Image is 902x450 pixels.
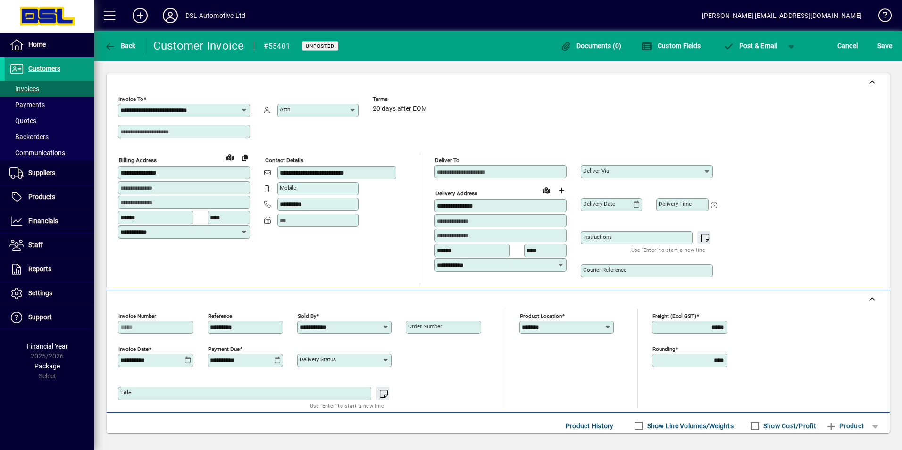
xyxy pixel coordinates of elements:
span: Customers [28,65,60,72]
mat-label: Instructions [583,233,612,240]
button: Copy to Delivery address [237,150,252,165]
span: Financials [28,217,58,225]
span: Settings [28,289,52,297]
span: S [877,42,881,50]
mat-label: Mobile [280,184,296,191]
a: Reports [5,258,94,281]
span: Backorders [9,133,49,141]
a: Support [5,306,94,329]
button: Profile [155,7,185,24]
button: Cancel [835,37,860,54]
span: Unposted [306,43,334,49]
mat-label: Invoice To [118,96,143,102]
a: Communications [5,145,94,161]
span: Products [28,193,55,200]
mat-label: Rounding [652,346,675,352]
span: ave [877,38,892,53]
button: Custom Fields [639,37,703,54]
button: Product History [562,417,618,434]
span: Suppliers [28,169,55,176]
a: Financials [5,209,94,233]
button: Add [125,7,155,24]
span: 20 days after EOM [373,105,427,113]
button: Post & Email [718,37,782,54]
button: Save [875,37,894,54]
label: Show Line Volumes/Weights [645,421,734,431]
span: Support [28,313,52,321]
mat-label: Delivery date [583,200,615,207]
span: Reports [28,265,51,273]
mat-hint: Use 'Enter' to start a new line [631,244,705,255]
span: Communications [9,149,65,157]
button: Product [821,417,869,434]
mat-label: Sold by [298,313,316,319]
span: ost & Email [723,42,777,50]
span: Quotes [9,117,36,125]
button: Documents (0) [558,37,624,54]
a: View on map [222,150,237,165]
span: Invoices [9,85,39,92]
span: Staff [28,241,43,249]
mat-label: Product location [520,313,562,319]
mat-label: Invoice number [118,313,156,319]
a: Knowledge Base [871,2,890,33]
mat-label: Delivery status [300,356,336,363]
a: Settings [5,282,94,305]
span: Home [28,41,46,48]
a: Invoices [5,81,94,97]
span: Cancel [837,38,858,53]
mat-label: Deliver via [583,167,609,174]
span: Terms [373,96,429,102]
mat-label: Invoice date [118,346,149,352]
mat-hint: Use 'Enter' to start a new line [310,400,384,411]
mat-label: Deliver To [435,157,459,164]
button: Choose address [554,183,569,198]
span: Payments [9,101,45,108]
div: [PERSON_NAME] [EMAIL_ADDRESS][DOMAIN_NAME] [702,8,862,23]
span: Documents (0) [560,42,622,50]
span: Custom Fields [641,42,701,50]
mat-label: Order number [408,323,442,330]
span: Financial Year [27,342,68,350]
span: Package [34,362,60,370]
mat-label: Courier Reference [583,267,626,273]
a: Backorders [5,129,94,145]
mat-label: Payment due [208,346,240,352]
div: Customer Invoice [153,38,244,53]
span: Back [104,42,136,50]
div: DSL Automotive Ltd [185,8,245,23]
a: Products [5,185,94,209]
a: Home [5,33,94,57]
a: View on map [539,183,554,198]
mat-label: Reference [208,313,232,319]
a: Payments [5,97,94,113]
mat-label: Delivery time [659,200,692,207]
mat-label: Attn [280,106,290,113]
span: Product [826,418,864,433]
span: P [739,42,743,50]
a: Quotes [5,113,94,129]
span: Product History [566,418,614,433]
div: #55401 [264,39,291,54]
mat-label: Title [120,389,131,396]
label: Show Cost/Profit [761,421,816,431]
app-page-header-button: Back [94,37,146,54]
button: Back [102,37,138,54]
a: Suppliers [5,161,94,185]
mat-label: Freight (excl GST) [652,313,696,319]
a: Staff [5,233,94,257]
